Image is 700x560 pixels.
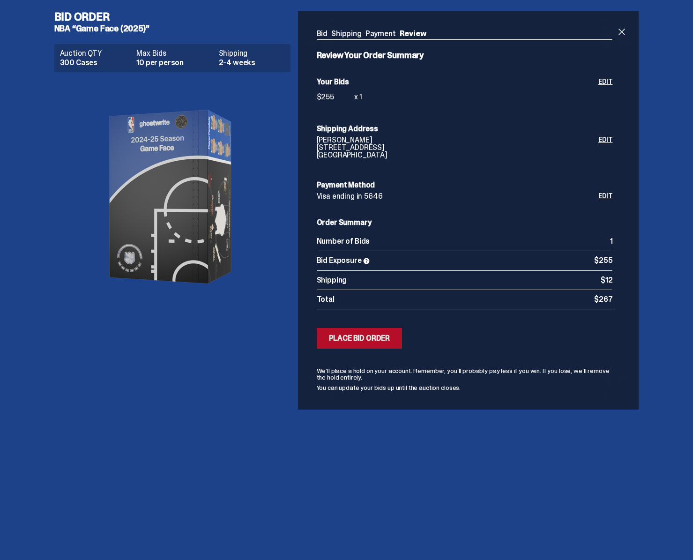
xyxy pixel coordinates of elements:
p: $255 [317,93,354,101]
img: product image [79,80,266,314]
p: Bid Exposure [317,257,595,265]
a: Shipping [331,29,362,38]
p: We’ll place a hold on your account. Remember, you’ll probably pay less if you win. If you lose, w... [317,367,613,381]
p: 1 [610,238,613,245]
dd: 10 per person [136,59,213,67]
h4: Bid Order [54,11,298,22]
h6: Payment Method [317,181,613,189]
button: Place Bid Order [317,328,402,349]
p: Total [317,296,595,303]
h6: Shipping Address [317,125,613,133]
a: Edit [598,193,612,200]
dt: Auction QTY [60,50,131,57]
p: $255 [594,257,612,265]
a: Edit [598,136,612,163]
a: Payment [365,29,396,38]
dd: 2-4 weeks [219,59,285,67]
h6: Order Summary [317,219,613,226]
p: [STREET_ADDRESS] [317,144,599,151]
div: Place Bid Order [329,335,390,342]
dd: 300 Cases [60,59,131,67]
dt: Shipping [219,50,285,57]
p: [PERSON_NAME] [317,136,599,144]
p: You can update your bids up until the auction closes. [317,384,613,391]
p: Visa ending in 5646 [317,193,599,200]
dt: Max Bids [136,50,213,57]
a: Edit [598,78,612,106]
p: [GEOGRAPHIC_DATA] [317,151,599,159]
p: x 1 [354,93,363,101]
h6: Your Bids [317,78,599,86]
p: $12 [601,276,613,284]
h5: Review Your Order Summary [317,51,613,60]
a: Review [400,29,426,38]
h5: NBA “Game Face (2025)” [54,24,298,33]
p: Number of Bids [317,238,610,245]
p: Shipping [317,276,601,284]
p: $267 [594,296,612,303]
a: Bid [317,29,328,38]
